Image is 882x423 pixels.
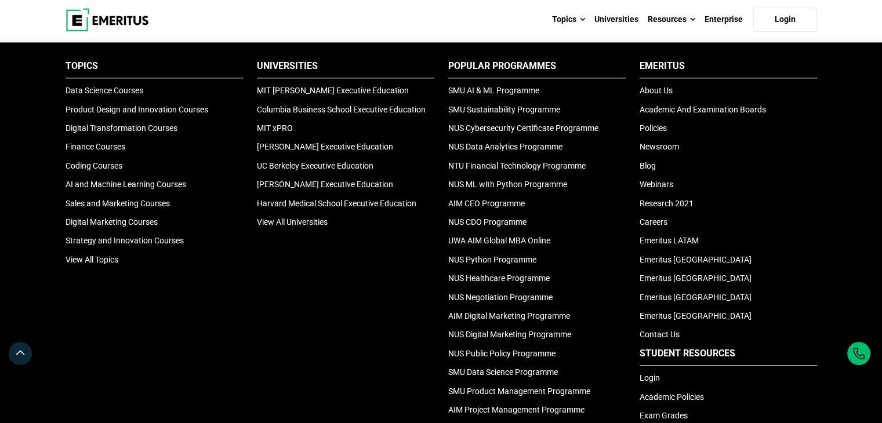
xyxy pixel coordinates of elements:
a: Sales and Marketing Courses [66,199,170,208]
a: Strategy and Innovation Courses [66,236,184,245]
a: Webinars [640,180,673,189]
a: SMU Sustainability Programme [448,105,560,114]
a: Harvard Medical School Executive Education [257,199,416,208]
a: NUS ML with Python Programme [448,180,567,189]
a: Coding Courses [66,161,122,170]
a: Exam Grades [640,411,688,420]
a: Product Design and Innovation Courses [66,105,208,114]
a: NUS Python Programme [448,255,536,264]
a: Digital Transformation Courses [66,123,177,133]
a: Columbia Business School Executive Education [257,105,426,114]
a: MIT [PERSON_NAME] Executive Education [257,86,409,95]
a: AIM Digital Marketing Programme [448,311,570,320]
a: Newsroom [640,142,679,151]
a: AIM CEO Programme [448,199,525,208]
a: View All Topics [66,255,118,264]
a: NUS Public Policy Programme [448,349,556,358]
a: Academic And Examination Boards [640,105,766,114]
a: Blog [640,161,656,170]
a: Emeritus [GEOGRAPHIC_DATA] [640,311,752,320]
a: Digital Marketing Courses [66,217,158,227]
a: Emeritus [GEOGRAPHIC_DATA] [640,274,752,283]
a: Careers [640,217,667,227]
a: NUS Data Analytics Programme [448,142,562,151]
a: Emeritus [GEOGRAPHIC_DATA] [640,255,752,264]
a: SMU AI & ML Programme [448,86,539,95]
a: View All Universities [257,217,328,227]
a: NUS Digital Marketing Programme [448,330,571,339]
a: NUS Healthcare Programme [448,274,550,283]
a: MIT xPRO [257,123,293,133]
a: NUS Cybersecurity Certificate Programme [448,123,598,133]
a: NUS Negotiation Programme [448,293,553,302]
a: NUS CDO Programme [448,217,527,227]
a: Data Science Courses [66,86,143,95]
a: Finance Courses [66,142,125,151]
a: SMU Product Management Programme [448,386,590,396]
a: Login [640,373,660,382]
a: Login [753,8,817,32]
a: [PERSON_NAME] Executive Education [257,180,393,189]
a: Research 2021 [640,199,694,208]
a: UC Berkeley Executive Education [257,161,373,170]
a: NTU Financial Technology Programme [448,161,586,170]
a: About Us [640,86,673,95]
a: AI and Machine Learning Courses [66,180,186,189]
a: Policies [640,123,667,133]
a: AIM Project Management Programme [448,405,585,414]
a: SMU Data Science Programme [448,367,558,377]
a: Contact Us [640,330,680,339]
a: Emeritus [GEOGRAPHIC_DATA] [640,293,752,302]
a: Academic Policies [640,392,704,402]
a: [PERSON_NAME] Executive Education [257,142,393,151]
a: Emeritus LATAM [640,236,699,245]
a: UWA AIM Global MBA Online [448,236,550,245]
